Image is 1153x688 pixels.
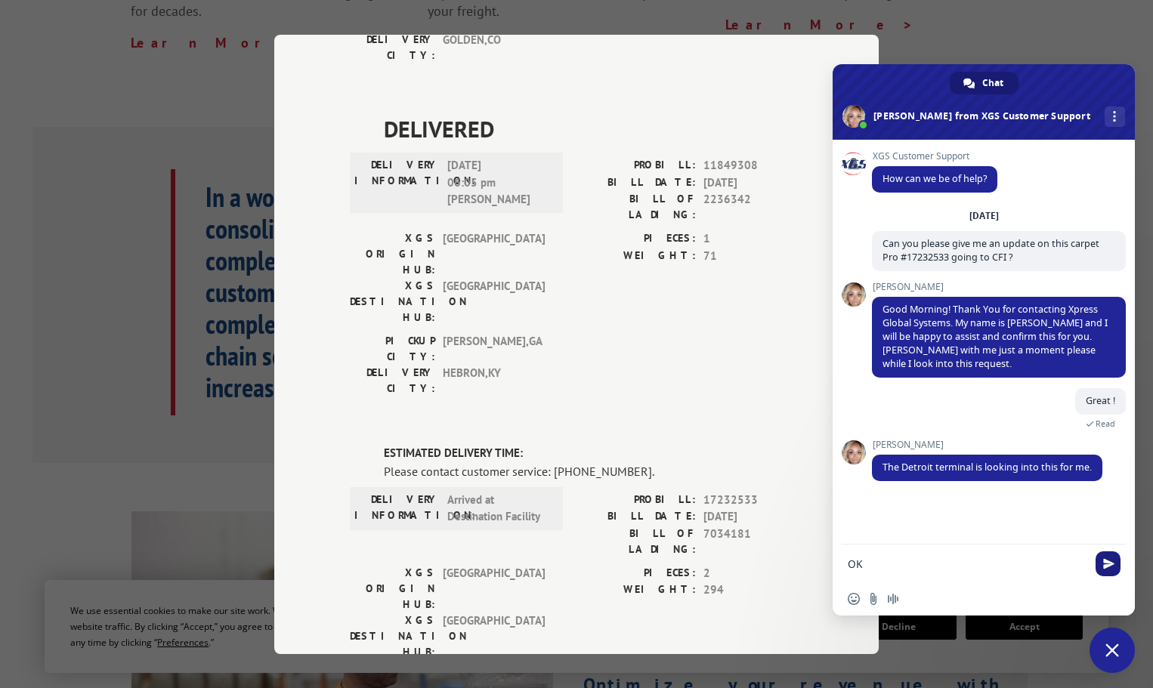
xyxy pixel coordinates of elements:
[1086,394,1115,407] span: Great !
[576,230,696,248] label: PIECES:
[384,445,803,462] label: ESTIMATED DELIVERY TIME:
[350,365,435,396] label: DELIVERY CITY:
[384,461,803,480] div: Please contact customer service: [PHONE_NUMBER].
[872,440,1102,450] span: [PERSON_NAME]
[703,582,803,599] span: 294
[576,247,696,264] label: WEIGHT:
[883,461,1092,474] span: The Detroit terminal is looking into this for me.
[883,172,987,185] span: How can we be of help?
[703,247,803,264] span: 71
[384,112,803,146] span: DELIVERED
[1105,106,1125,127] div: More channels
[703,508,803,526] span: [DATE]
[443,32,545,63] span: GOLDEN , CO
[350,278,435,325] label: XGS DESTINATION HUB:
[443,333,545,365] span: [PERSON_NAME] , GA
[848,593,860,605] span: Insert an emoji
[443,612,545,659] span: [GEOGRAPHIC_DATA]
[1090,628,1135,673] div: Close chat
[576,491,696,508] label: PROBILL:
[982,72,1003,94] span: Chat
[350,333,435,365] label: PICKUP CITY:
[969,211,999,221] div: [DATE]
[703,157,803,174] span: 11849308
[576,157,696,174] label: PROBILL:
[883,303,1108,370] span: Good Morning! Thank You for contacting Xpress Global Systems. My name is [PERSON_NAME] and I will...
[703,191,803,223] span: 2236342
[350,564,435,612] label: XGS ORIGIN HUB:
[703,564,803,582] span: 2
[950,72,1019,94] div: Chat
[576,174,696,191] label: BILL DATE:
[443,564,545,612] span: [GEOGRAPHIC_DATA]
[576,508,696,526] label: BILL DATE:
[703,230,803,248] span: 1
[883,237,1099,264] span: Can you please give me an update on this carpet Pro #17232533 going to CFI ?
[887,593,899,605] span: Audio message
[447,157,549,208] span: [DATE] 06:05 pm [PERSON_NAME]
[1096,551,1121,576] span: Send
[443,365,545,396] span: HEBRON , KY
[848,557,1087,571] textarea: Compose your message...
[872,151,997,162] span: XGS Customer Support
[576,564,696,582] label: PIECES:
[576,191,696,223] label: BILL OF LADING:
[1096,418,1115,429] span: Read
[872,282,1126,292] span: [PERSON_NAME]
[867,593,879,605] span: Send a file
[350,230,435,278] label: XGS ORIGIN HUB:
[703,491,803,508] span: 17232533
[350,612,435,659] label: XGS DESTINATION HUB:
[443,230,545,278] span: [GEOGRAPHIC_DATA]
[703,174,803,191] span: [DATE]
[354,491,440,525] label: DELIVERY INFORMATION:
[350,32,435,63] label: DELIVERY CITY:
[443,278,545,325] span: [GEOGRAPHIC_DATA]
[703,525,803,557] span: 7034181
[447,491,549,525] span: Arrived at Destination Facility
[576,525,696,557] label: BILL OF LADING:
[576,582,696,599] label: WEIGHT:
[354,157,440,208] label: DELIVERY INFORMATION:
